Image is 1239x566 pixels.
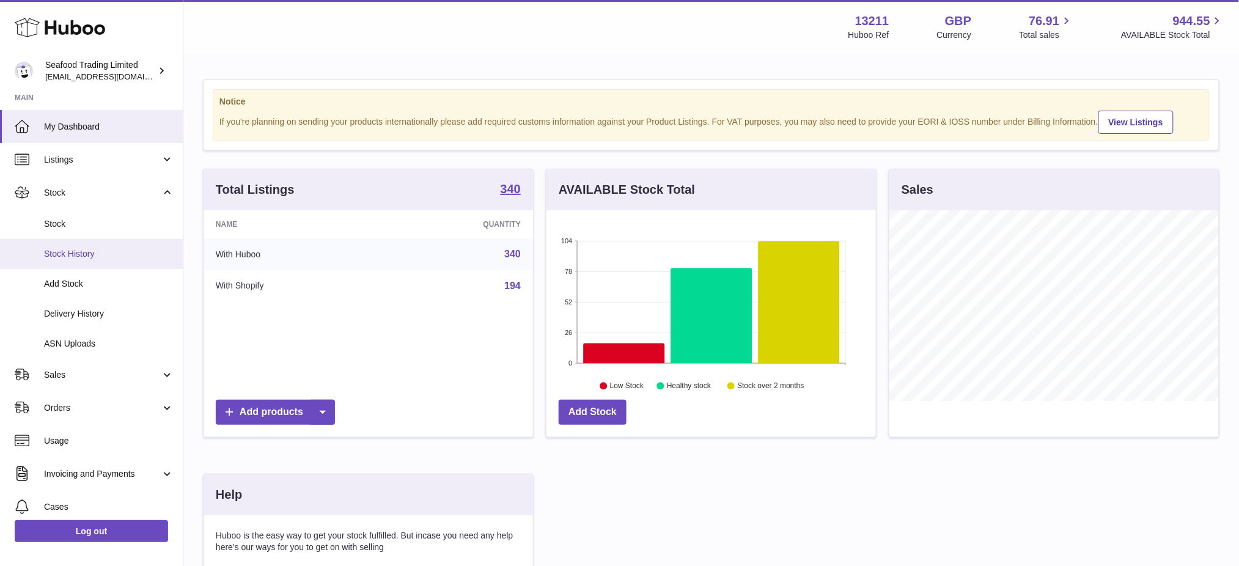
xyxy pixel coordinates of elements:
[44,218,174,230] span: Stock
[44,468,161,480] span: Invoicing and Payments
[44,402,161,414] span: Orders
[44,278,174,290] span: Add Stock
[1121,13,1224,41] a: 944.55 AVAILABLE Stock Total
[44,248,174,260] span: Stock History
[44,435,174,447] span: Usage
[937,29,972,41] div: Currency
[1121,29,1224,41] span: AVAILABLE Stock Total
[15,520,168,542] a: Log out
[44,121,174,133] span: My Dashboard
[44,187,161,199] span: Stock
[44,338,174,350] span: ASN Uploads
[1019,29,1073,41] span: Total sales
[44,154,161,166] span: Listings
[44,501,174,513] span: Cases
[44,369,161,381] span: Sales
[945,13,971,29] strong: GBP
[44,308,174,320] span: Delivery History
[45,59,155,83] div: Seafood Trading Limited
[855,13,889,29] strong: 13211
[1029,13,1059,29] span: 76.91
[1173,13,1210,29] span: 944.55
[15,62,33,80] img: internalAdmin-13211@internal.huboo.com
[848,29,889,41] div: Huboo Ref
[1019,13,1073,41] a: 76.91 Total sales
[45,72,180,81] span: [EMAIL_ADDRESS][DOMAIN_NAME]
